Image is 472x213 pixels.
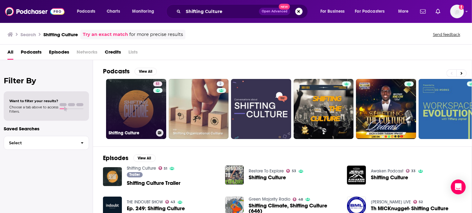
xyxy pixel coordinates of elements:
a: 51 [158,166,167,170]
div: Search podcasts, credits, & more... [172,4,314,19]
a: All [7,47,13,60]
span: Networks [77,47,97,60]
div: Open Intercom Messenger [451,180,466,194]
span: Select [4,141,76,145]
span: Open Advanced [262,10,287,13]
a: Th MICKnugget- Shifting Culture [371,206,448,211]
button: View All [135,68,157,75]
h2: Episodes [103,154,128,162]
h3: Shifting Culture [43,32,78,37]
a: Show notifications dropdown [433,6,443,17]
a: Show notifications dropdown [418,6,428,17]
h2: Podcasts [103,67,130,75]
a: 53 [286,169,296,173]
svg: Add a profile image [459,5,464,10]
span: 51 [156,81,160,87]
p: Saved Searches [4,126,89,132]
span: Lists [128,47,138,60]
button: Show profile menu [450,5,464,18]
a: THE INDOUBT SHOW [127,199,163,205]
a: 48 [293,198,303,201]
span: 51 [164,167,167,170]
span: Monitoring [132,7,154,16]
button: open menu [316,7,353,16]
button: open menu [128,7,162,16]
a: 51 [153,81,162,86]
button: open menu [73,7,103,16]
a: Shifting Culture [249,175,286,180]
input: Search podcasts, credits, & more... [183,7,259,16]
span: Want to filter your results? [9,99,58,103]
img: Shifting Culture Trailer [103,167,122,186]
span: More [398,7,409,16]
a: 51Shifting Culture [106,79,166,139]
button: Send feedback [431,32,462,37]
span: For Podcasters [355,7,385,16]
img: User Profile [450,5,464,18]
span: 53 [292,170,296,172]
a: Episodes [49,47,69,60]
a: Ep. 249: Shifting Culture [127,206,185,211]
a: Restore To Explore [249,168,284,174]
a: Podcasts [21,47,42,60]
span: Podcasts [77,7,95,16]
a: 2 [217,81,224,86]
a: Shifting Culture [371,175,408,180]
span: New [279,4,290,10]
a: PodcastsView All [103,67,157,75]
button: View All [133,154,156,162]
span: For Business [320,7,345,16]
button: Open AdvancedNew [259,8,290,15]
a: Shifting Culture Trailer [127,180,180,186]
a: Bill Mick LIVE [371,199,411,205]
a: 43 [165,200,176,204]
img: Podchaser - Follow, Share and Rate Podcasts [5,6,65,17]
img: Shifting Culture [225,166,244,185]
span: Choose a tab above to access filters. [9,105,58,114]
button: Select [4,136,89,150]
h2: Filter By [4,76,89,85]
a: Shifting Culture [127,166,156,171]
span: Logged in as jfalkner [450,5,464,18]
span: 48 [298,198,303,201]
a: 33 [406,169,416,173]
a: 52 [413,200,423,204]
button: open menu [394,7,416,16]
span: 52 [419,201,423,203]
span: Charts [107,7,120,16]
a: Charts [103,7,124,16]
a: Awaken Podcast [371,168,403,174]
span: for more precise results [129,31,183,38]
span: Trailer [129,173,140,176]
a: EpisodesView All [103,154,156,162]
h3: Search [20,32,36,37]
h3: Shifting Culture [109,130,154,136]
a: 2 [169,79,229,139]
span: 2 [219,81,221,87]
span: 33 [412,170,416,172]
a: Try an exact match [83,31,128,38]
img: Shifting Culture [347,166,366,185]
button: open menu [351,7,394,16]
span: 43 [171,201,175,203]
a: Credits [105,47,121,60]
a: Green Majority Radio [249,197,290,202]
